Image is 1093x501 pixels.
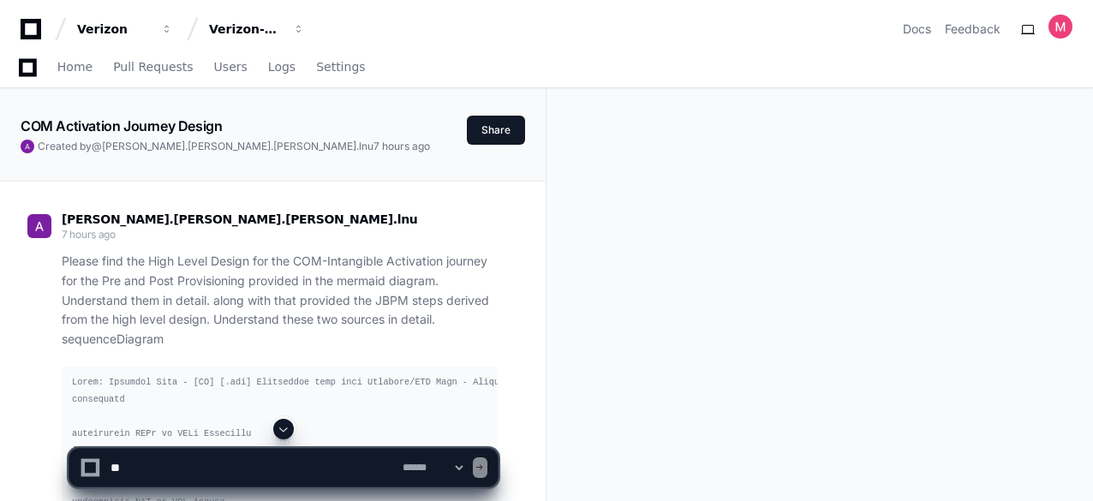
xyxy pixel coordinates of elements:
[102,140,373,152] span: [PERSON_NAME].[PERSON_NAME].[PERSON_NAME].lnu
[903,21,931,38] a: Docs
[202,14,312,45] button: Verizon-Clarify-Order-Management
[214,62,248,72] span: Users
[21,117,222,134] app-text-character-animate: COM Activation Journey Design
[268,62,296,72] span: Logs
[268,48,296,87] a: Logs
[113,48,193,87] a: Pull Requests
[77,21,151,38] div: Verizon
[945,21,1000,38] button: Feedback
[1048,15,1072,39] img: ACg8ocJxB6Qotfq9X6UxHcpwQrfJ5_FUprypAWFHeBVVCQO0igKTnQ=s96-c
[1038,444,1084,491] iframe: Open customer support
[38,140,430,153] span: Created by
[214,48,248,87] a: Users
[467,116,525,145] button: Share
[27,214,51,238] img: ACg8ocICPzw3TCJpbvP5oqTUw-OeQ5tPEuPuFHVtyaCnfaAagCbpGQ=s96-c
[373,140,430,152] span: 7 hours ago
[62,228,116,241] span: 7 hours ago
[92,140,102,152] span: @
[70,14,180,45] button: Verizon
[62,212,417,226] span: [PERSON_NAME].[PERSON_NAME].[PERSON_NAME].lnu
[113,62,193,72] span: Pull Requests
[209,21,283,38] div: Verizon-Clarify-Order-Management
[57,48,93,87] a: Home
[62,252,498,349] p: Please find the High Level Design for the COM-Intangible Activation journey for the Pre and Post ...
[316,62,365,72] span: Settings
[21,140,34,153] img: ACg8ocICPzw3TCJpbvP5oqTUw-OeQ5tPEuPuFHVtyaCnfaAagCbpGQ=s96-c
[57,62,93,72] span: Home
[316,48,365,87] a: Settings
